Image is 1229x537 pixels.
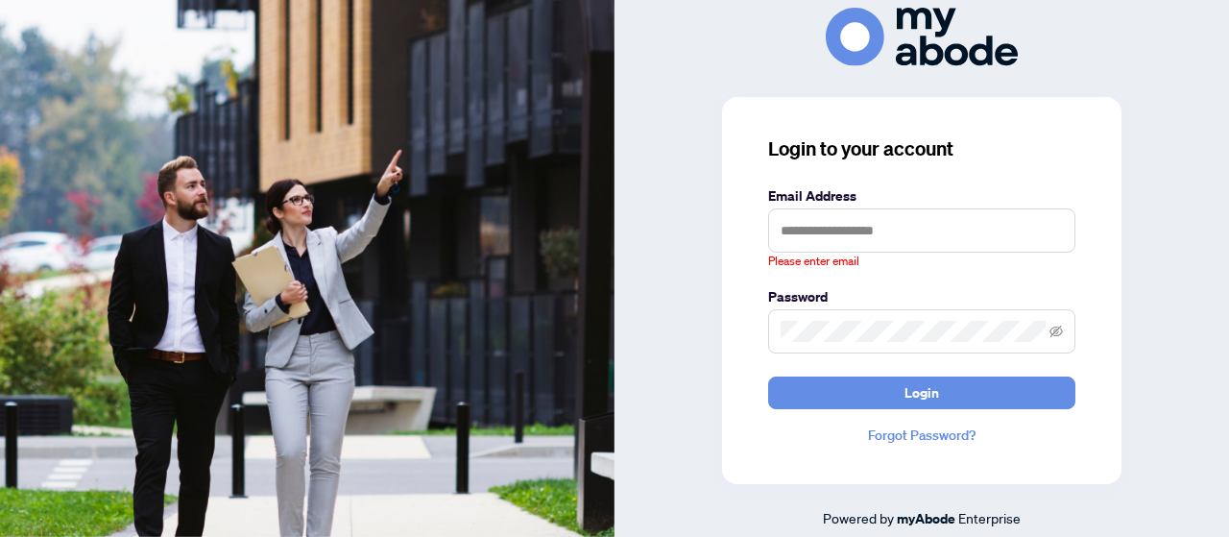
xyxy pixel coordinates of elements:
label: Email Address [768,185,1075,207]
span: Login [904,378,939,408]
img: ma-logo [826,8,1018,66]
span: Powered by [823,509,894,526]
h3: Login to your account [768,135,1075,162]
a: Forgot Password? [768,425,1075,446]
span: Enterprise [958,509,1021,526]
a: myAbode [897,508,955,529]
label: Password [768,286,1075,307]
button: Login [768,377,1075,409]
span: eye-invisible [1049,325,1063,338]
span: Please enter email [768,253,859,271]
